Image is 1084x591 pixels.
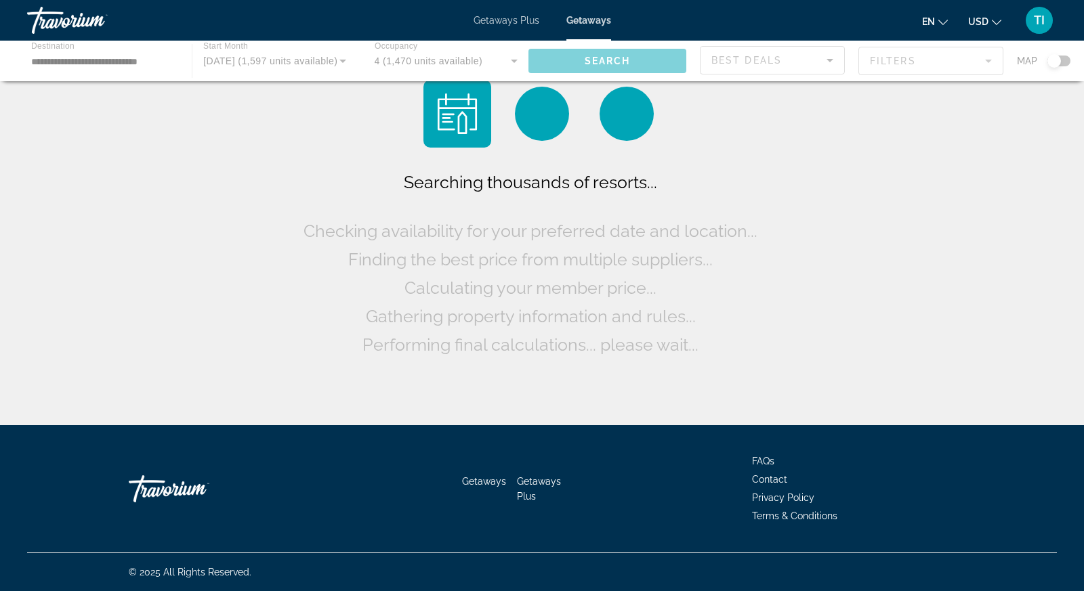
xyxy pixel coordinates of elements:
[348,249,713,269] span: Finding the best price from multiple suppliers...
[752,456,774,466] a: FAQs
[1034,14,1045,27] span: TI
[517,476,561,502] a: Getaways Plus
[968,16,988,27] span: USD
[404,172,657,192] span: Searching thousands of resorts...
[474,15,539,26] a: Getaways Plus
[129,468,264,509] a: Travorium
[304,221,757,241] span: Checking availability for your preferred date and location...
[404,278,656,298] span: Calculating your member price...
[1022,6,1057,35] button: User Menu
[566,15,611,26] a: Getaways
[362,334,699,355] span: Performing final calculations... please wait...
[752,492,814,503] a: Privacy Policy
[752,510,837,521] a: Terms & Conditions
[922,16,935,27] span: en
[129,567,251,577] span: © 2025 All Rights Reserved.
[366,306,696,326] span: Gathering property information and rules...
[462,476,506,487] a: Getaways
[752,474,787,485] a: Contact
[922,12,948,31] button: Change language
[27,3,163,38] a: Travorium
[968,12,1001,31] button: Change currency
